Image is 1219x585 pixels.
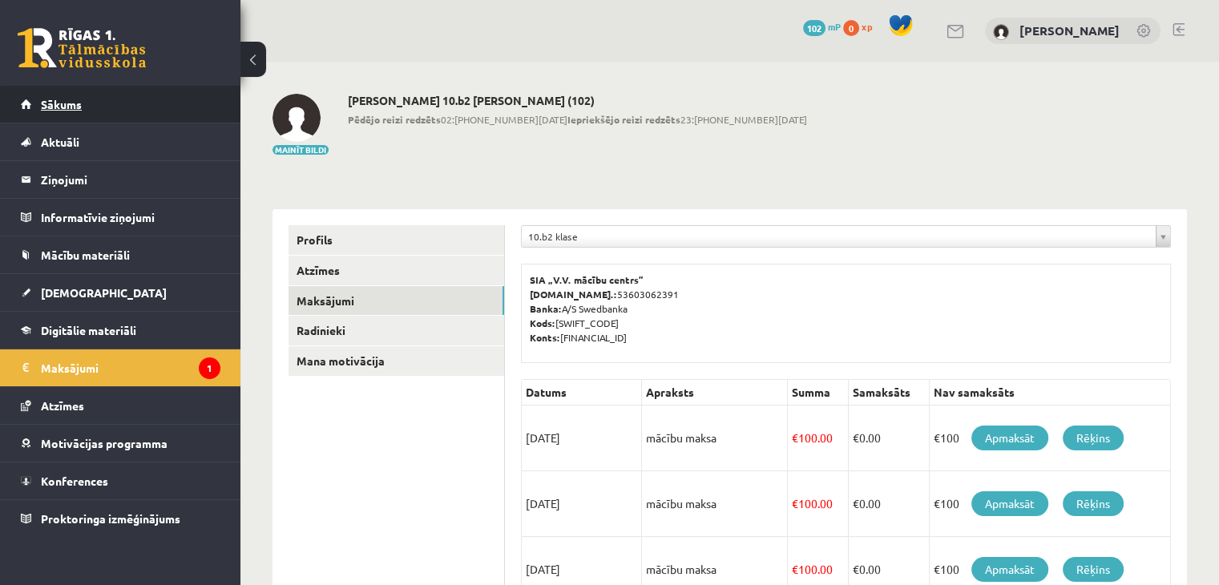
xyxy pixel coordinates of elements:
[530,273,644,286] b: SIA „V.V. mācību centrs”
[348,113,441,126] b: Pēdējo reizi redzēts
[21,86,220,123] a: Sākums
[199,357,220,379] i: 1
[843,20,859,36] span: 0
[348,112,807,127] span: 02:[PHONE_NUMBER][DATE] 23:[PHONE_NUMBER][DATE]
[1063,557,1124,582] a: Rēķins
[929,380,1170,405] th: Nav samaksāts
[971,557,1048,582] a: Apmaksāt
[792,496,798,510] span: €
[828,20,841,33] span: mP
[41,323,136,337] span: Digitālie materiāli
[272,145,329,155] button: Mainīt bildi
[41,97,82,111] span: Sākums
[788,380,848,405] th: Summa
[862,20,872,33] span: xp
[18,28,146,68] a: Rīgas 1. Tālmācības vidusskola
[21,312,220,349] a: Digitālie materiāli
[41,349,220,386] legend: Maksājumi
[21,462,220,499] a: Konferences
[21,387,220,424] a: Atzīmes
[853,430,859,445] span: €
[929,471,1170,537] td: €100
[530,272,1162,345] p: 53603062391 A/S Swedbanka [SWIFT_CODE] [FINANCIAL_ID]
[21,236,220,273] a: Mācību materiāli
[971,491,1048,516] a: Apmaksāt
[530,288,617,301] b: [DOMAIN_NAME].:
[971,426,1048,450] a: Apmaksāt
[642,380,788,405] th: Apraksts
[1019,22,1120,38] a: [PERSON_NAME]
[530,302,562,315] b: Banka:
[289,346,504,376] a: Mana motivācija
[848,471,929,537] td: 0.00
[41,135,79,149] span: Aktuāli
[21,500,220,537] a: Proktoringa izmēģinājums
[803,20,841,33] a: 102 mP
[41,436,168,450] span: Motivācijas programma
[792,562,798,576] span: €
[788,405,848,471] td: 100.00
[530,317,555,329] b: Kods:
[21,349,220,386] a: Maksājumi1
[803,20,825,36] span: 102
[522,405,642,471] td: [DATE]
[848,380,929,405] th: Samaksāts
[41,285,167,300] span: [DEMOGRAPHIC_DATA]
[530,331,560,344] b: Konts:
[21,425,220,462] a: Motivācijas programma
[289,316,504,345] a: Radinieki
[929,405,1170,471] td: €100
[522,380,642,405] th: Datums
[843,20,880,33] a: 0 xp
[41,398,84,413] span: Atzīmes
[522,226,1170,247] a: 10.b2 klase
[21,123,220,160] a: Aktuāli
[289,225,504,255] a: Profils
[289,286,504,316] a: Maksājumi
[1063,491,1124,516] a: Rēķins
[348,94,807,107] h2: [PERSON_NAME] 10.b2 [PERSON_NAME] (102)
[41,474,108,488] span: Konferences
[41,161,220,198] legend: Ziņojumi
[853,562,859,576] span: €
[848,405,929,471] td: 0.00
[21,199,220,236] a: Informatīvie ziņojumi
[21,161,220,198] a: Ziņojumi
[41,511,180,526] span: Proktoringa izmēģinājums
[528,226,1149,247] span: 10.b2 klase
[272,94,321,142] img: Emīlija Zelča
[642,405,788,471] td: mācību maksa
[522,471,642,537] td: [DATE]
[642,471,788,537] td: mācību maksa
[792,430,798,445] span: €
[21,274,220,311] a: [DEMOGRAPHIC_DATA]
[41,248,130,262] span: Mācību materiāli
[289,256,504,285] a: Atzīmes
[853,496,859,510] span: €
[788,471,848,537] td: 100.00
[567,113,680,126] b: Iepriekšējo reizi redzēts
[41,199,220,236] legend: Informatīvie ziņojumi
[993,24,1009,40] img: Emīlija Zelča
[1063,426,1124,450] a: Rēķins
